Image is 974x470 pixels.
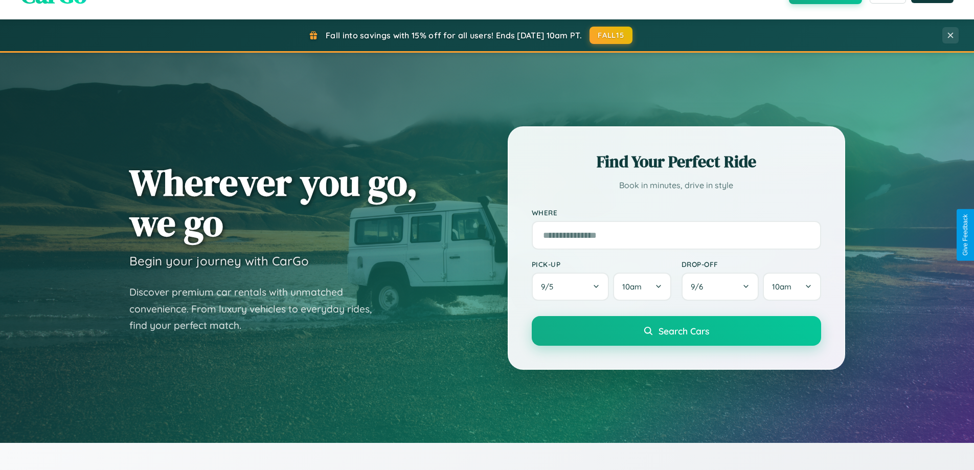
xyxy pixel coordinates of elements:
button: 9/6 [682,273,759,301]
span: 9 / 5 [541,282,558,292]
span: 9 / 6 [691,282,708,292]
button: Search Cars [532,316,821,346]
span: 10am [772,282,791,292]
div: Give Feedback [962,214,969,256]
span: Fall into savings with 15% off for all users! Ends [DATE] 10am PT. [326,30,582,40]
h3: Begin your journey with CarGo [129,253,309,268]
span: Search Cars [659,325,709,337]
h1: Wherever you go, we go [129,162,418,243]
label: Pick-up [532,260,671,268]
button: 10am [613,273,671,301]
label: Where [532,208,821,217]
button: 9/5 [532,273,609,301]
label: Drop-off [682,260,821,268]
p: Discover premium car rentals with unmatched convenience. From luxury vehicles to everyday rides, ... [129,284,385,334]
p: Book in minutes, drive in style [532,178,821,193]
h2: Find Your Perfect Ride [532,150,821,173]
button: 10am [763,273,821,301]
button: FALL15 [590,27,632,44]
span: 10am [622,282,642,292]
